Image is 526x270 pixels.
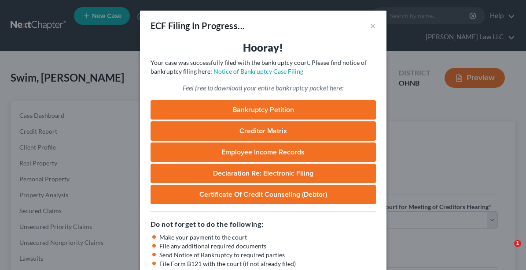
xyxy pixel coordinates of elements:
p: Feel free to download your entire bankruptcy packet here: [151,83,376,93]
li: File any additional required documents [159,242,376,251]
span: 1 [514,240,521,247]
a: Declaration Re: Electronic Filing [151,164,376,183]
div: ECF Filing In Progress... [151,19,245,32]
a: Bankruptcy Petition [151,100,376,120]
h3: Hooray! [151,41,376,55]
a: Certificate of Credit Counseling (Debtor) [151,185,376,204]
li: Send Notice of Bankruptcy to required parties [159,251,376,259]
h5: Do not forget to do the following: [151,219,376,229]
button: × [370,20,376,31]
li: Make your payment to the court [159,233,376,242]
iframe: Intercom live chat [496,240,517,261]
span: Your case was successfully filed with the bankruptcy court. Please find notice of bankruptcy fili... [151,59,367,75]
a: Notice of Bankruptcy Case Filing [213,67,303,75]
a: Creditor Matrix [151,121,376,141]
li: File Form B121 with the court (if not already filed) [159,259,376,268]
a: Employee Income Records [151,142,376,162]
